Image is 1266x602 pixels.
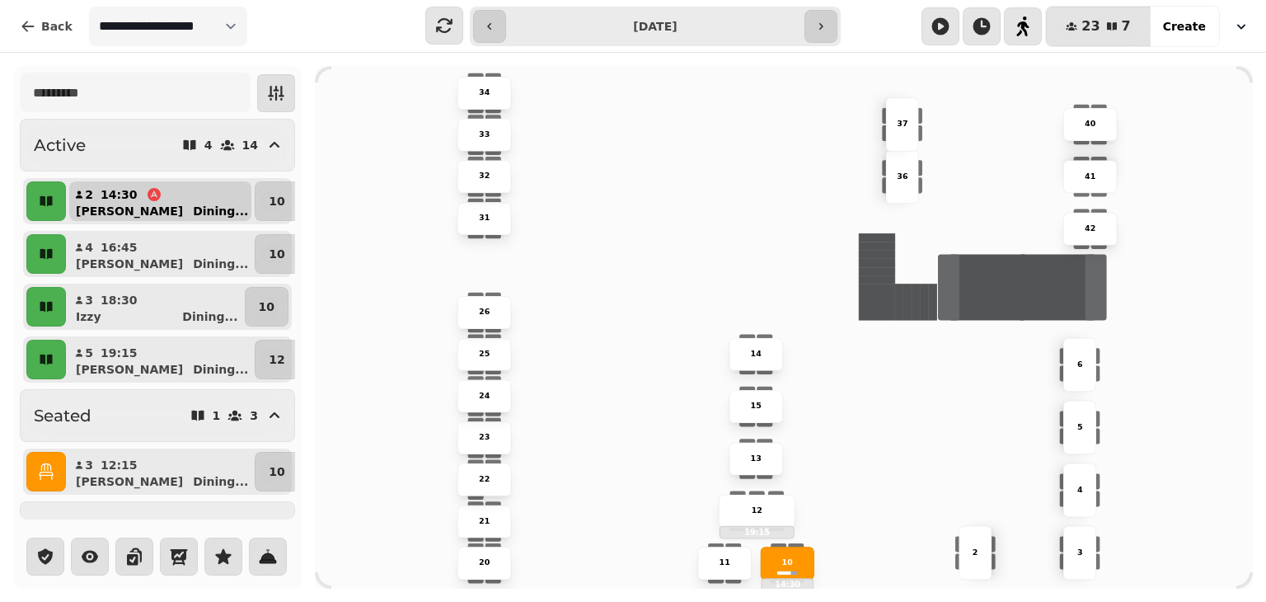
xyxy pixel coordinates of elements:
[69,234,251,274] button: 416:45[PERSON_NAME]Dining...
[479,87,490,99] p: 34
[751,401,762,412] p: 15
[751,349,762,360] p: 14
[1085,119,1095,130] p: 40
[69,287,241,327] button: 318:30IzzyDining...
[479,213,490,224] p: 31
[69,340,251,379] button: 519:15[PERSON_NAME]Dining...
[69,452,251,491] button: 312:15[PERSON_NAME]Dining...
[76,256,183,272] p: [PERSON_NAME]
[84,457,94,473] p: 3
[720,527,794,538] p: 19:15
[479,515,490,527] p: 21
[255,340,298,379] button: 12
[84,345,94,361] p: 5
[34,134,86,157] h2: Active
[1077,359,1083,370] p: 6
[182,308,237,325] p: Dining ...
[84,292,94,308] p: 3
[1150,7,1219,46] button: Create
[762,579,813,590] p: 14:30
[20,389,295,442] button: Seated13
[213,410,221,421] p: 1
[101,457,138,473] p: 12:15
[479,390,490,402] p: 24
[1077,547,1083,558] p: 3
[479,474,490,486] p: 22
[20,119,295,172] button: Active414
[250,410,258,421] p: 3
[479,349,490,360] p: 25
[101,239,138,256] p: 16:45
[101,186,138,203] p: 14:30
[1163,21,1206,32] span: Create
[1085,223,1095,235] p: 42
[897,119,907,130] p: 37
[1077,484,1083,496] p: 4
[1085,171,1095,182] p: 41
[193,256,248,272] p: Dining ...
[269,246,284,262] p: 10
[20,501,295,554] button: Removed12
[242,139,258,151] p: 14
[255,452,298,491] button: 10
[76,473,183,490] p: [PERSON_NAME]
[76,361,183,378] p: [PERSON_NAME]
[101,345,138,361] p: 19:15
[782,557,793,569] p: 10
[7,7,86,46] button: Back
[479,432,490,444] p: 23
[269,463,284,480] p: 10
[1046,7,1150,46] button: 237
[193,473,248,490] p: Dining ...
[101,292,138,308] p: 18:30
[1122,20,1131,33] span: 7
[479,557,490,569] p: 20
[84,239,94,256] p: 4
[34,516,115,539] h2: Removed
[204,139,213,151] p: 4
[34,404,91,427] h2: Seated
[193,203,248,219] p: Dining ...
[897,171,907,182] p: 36
[245,287,288,327] button: 10
[720,557,730,569] p: 11
[479,129,490,140] p: 33
[76,308,101,325] p: Izzy
[973,547,978,558] p: 2
[751,453,762,464] p: 13
[76,203,183,219] p: [PERSON_NAME]
[752,506,762,517] p: 12
[69,181,251,221] button: 214:30[PERSON_NAME]Dining...
[479,171,490,182] p: 32
[1081,20,1100,33] span: 23
[259,299,274,315] p: 10
[1077,421,1083,433] p: 5
[41,21,73,32] span: Back
[255,181,298,221] button: 10
[479,307,490,318] p: 26
[193,361,248,378] p: Dining ...
[269,351,284,368] p: 12
[84,186,94,203] p: 2
[255,234,298,274] button: 10
[269,193,284,209] p: 10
